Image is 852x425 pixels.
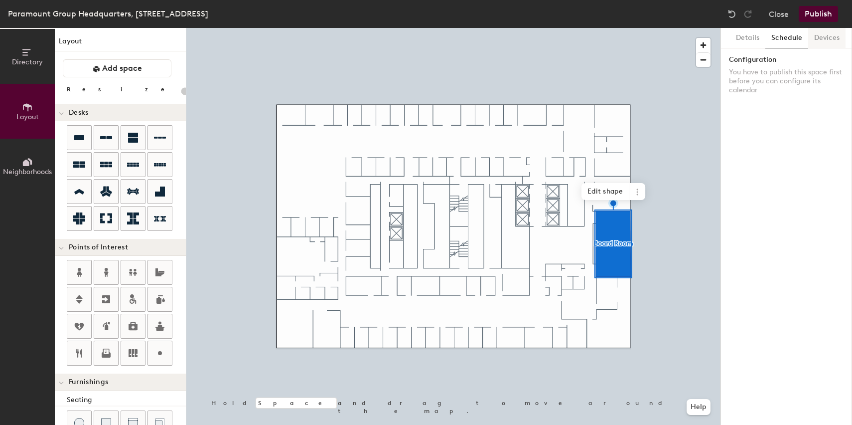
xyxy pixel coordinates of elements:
span: Points of Interest [69,243,128,251]
span: Neighborhoods [3,168,52,176]
button: Add space [63,59,171,77]
label: Configuration [729,56,844,64]
button: Help [687,399,710,415]
div: Resize [67,85,177,93]
img: Undo [727,9,737,19]
span: Layout [16,113,39,121]
span: Add space [102,63,142,73]
span: Furnishings [69,378,108,386]
span: Directory [12,58,43,66]
p: You have to publish this space first before you can configure its calendar [729,68,844,95]
span: Edit shape [581,183,629,200]
h1: Layout [55,36,186,51]
button: Schedule [765,28,808,48]
button: Details [730,28,765,48]
span: Desks [69,109,88,117]
img: Redo [743,9,753,19]
button: Publish [799,6,838,22]
div: Seating [67,395,186,406]
button: Close [769,6,789,22]
button: Devices [808,28,846,48]
div: Paramount Group Headquarters, [STREET_ADDRESS] [8,7,208,20]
